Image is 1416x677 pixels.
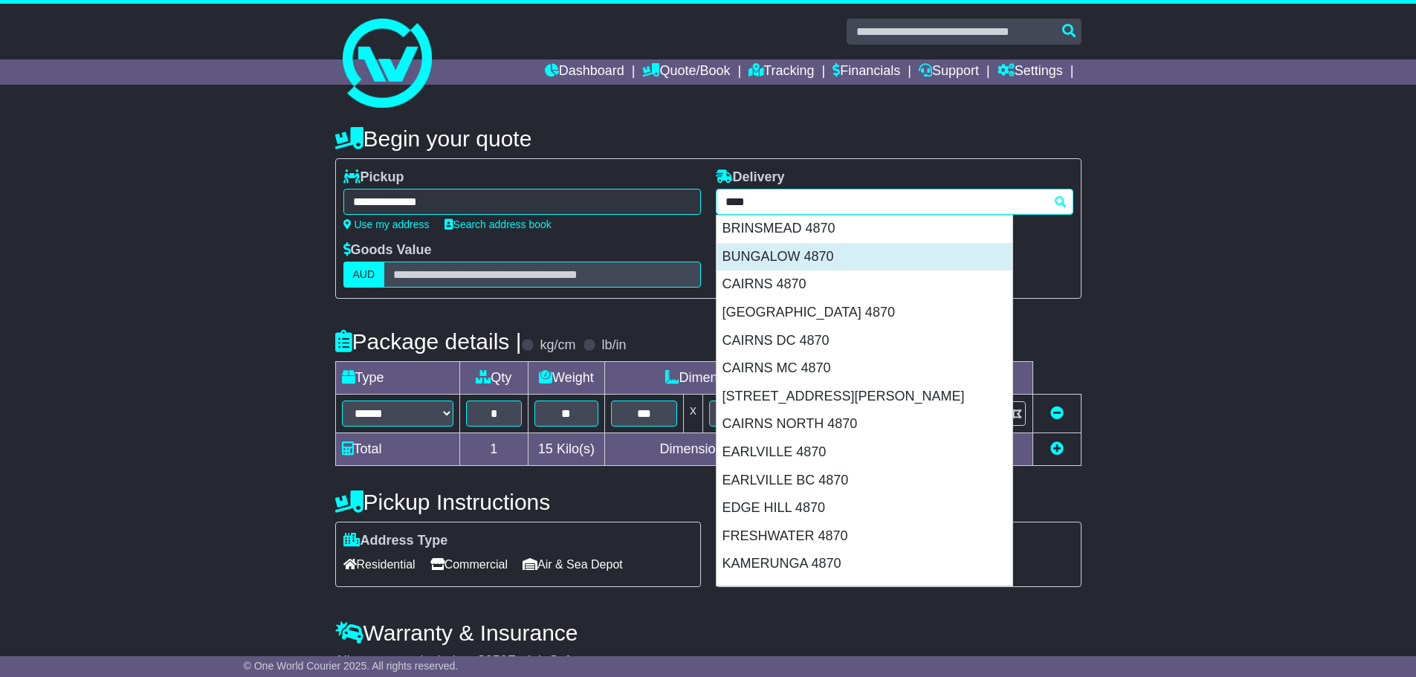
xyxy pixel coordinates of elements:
[717,578,1012,606] div: KANIMBLA 4870
[343,533,448,549] label: Address Type
[717,243,1012,271] div: BUNGALOW 4870
[335,621,1082,645] h4: Warranty & Insurance
[343,169,404,186] label: Pickup
[604,433,880,466] td: Dimensions in Centimetre(s)
[335,433,459,466] td: Total
[601,337,626,354] label: lb/in
[244,660,459,672] span: © One World Courier 2025. All rights reserved.
[749,59,814,85] a: Tracking
[444,218,552,230] a: Search address book
[716,189,1073,215] typeahead: Please provide city
[1050,441,1064,456] a: Add new item
[717,299,1012,327] div: [GEOGRAPHIC_DATA] 4870
[717,494,1012,522] div: EDGE HILL 4870
[642,59,730,85] a: Quote/Book
[459,433,528,466] td: 1
[545,59,624,85] a: Dashboard
[833,59,900,85] a: Financials
[538,441,553,456] span: 15
[485,653,508,668] span: 250
[528,362,605,395] td: Weight
[343,553,416,576] span: Residential
[1050,406,1064,421] a: Remove this item
[343,242,432,259] label: Goods Value
[335,329,522,354] h4: Package details |
[717,327,1012,355] div: CAIRNS DC 4870
[459,362,528,395] td: Qty
[717,467,1012,495] div: EARLVILLE BC 4870
[717,215,1012,243] div: BRINSMEAD 4870
[717,522,1012,551] div: FRESHWATER 4870
[683,395,702,433] td: x
[717,354,1012,383] div: CAIRNS MC 4870
[335,653,1082,670] div: All our quotes include a $ FreightSafe warranty.
[716,169,785,186] label: Delivery
[343,218,430,230] a: Use my address
[528,433,605,466] td: Kilo(s)
[717,550,1012,578] div: KAMERUNGA 4870
[343,262,385,288] label: AUD
[523,553,623,576] span: Air & Sea Depot
[335,126,1082,151] h4: Begin your quote
[335,490,701,514] h4: Pickup Instructions
[717,438,1012,467] div: EARLVILLE 4870
[717,383,1012,411] div: [STREET_ADDRESS][PERSON_NAME]
[919,59,979,85] a: Support
[335,362,459,395] td: Type
[430,553,508,576] span: Commercial
[998,59,1063,85] a: Settings
[717,271,1012,299] div: CAIRNS 4870
[717,410,1012,438] div: CAIRNS NORTH 4870
[540,337,575,354] label: kg/cm
[604,362,880,395] td: Dimensions (L x W x H)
